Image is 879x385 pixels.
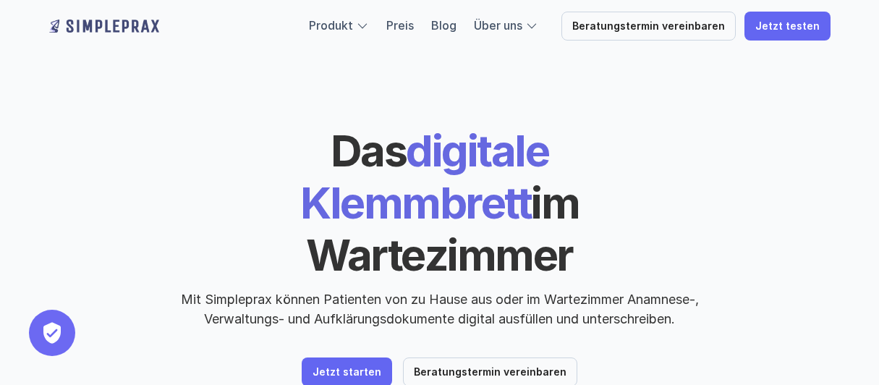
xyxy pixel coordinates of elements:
[169,289,711,329] p: Mit Simpleprax können Patienten von zu Hause aus oder im Wartezimmer Anamnese-, Verwaltungs- und ...
[309,18,353,33] a: Produkt
[431,18,457,33] a: Blog
[755,20,820,33] p: Jetzt testen
[414,366,566,378] p: Beratungstermin vereinbaren
[331,124,407,177] span: Das
[572,20,725,33] p: Beratungstermin vereinbaren
[744,12,831,41] a: Jetzt testen
[313,366,381,378] p: Jetzt starten
[190,124,689,281] h1: digitale Klemmbrett
[474,18,522,33] a: Über uns
[306,177,587,281] span: im Wartezimmer
[386,18,414,33] a: Preis
[561,12,736,41] a: Beratungstermin vereinbaren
